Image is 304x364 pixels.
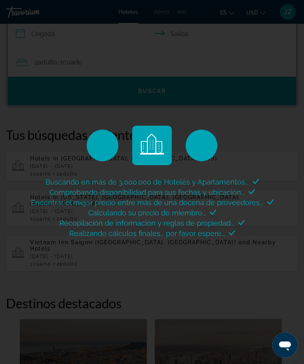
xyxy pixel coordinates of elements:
span: Calculando su precio de miembro... [88,209,206,217]
span: Comprobando disponibilidad para sus fechas y ubicación... [49,188,245,196]
span: Recopilación de información y reglas de propiedad... [59,219,234,227]
span: Realizando cálculos finales... por favor espere... [69,229,225,238]
span: Buscando en más de 3.000.000 de Hoteles y Apartamentos... [46,178,249,186]
span: Encontrar el mejor precio entre más de una docena de proveedores... [31,198,263,207]
iframe: Botón para iniciar la ventana de mensajería [272,332,298,358]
